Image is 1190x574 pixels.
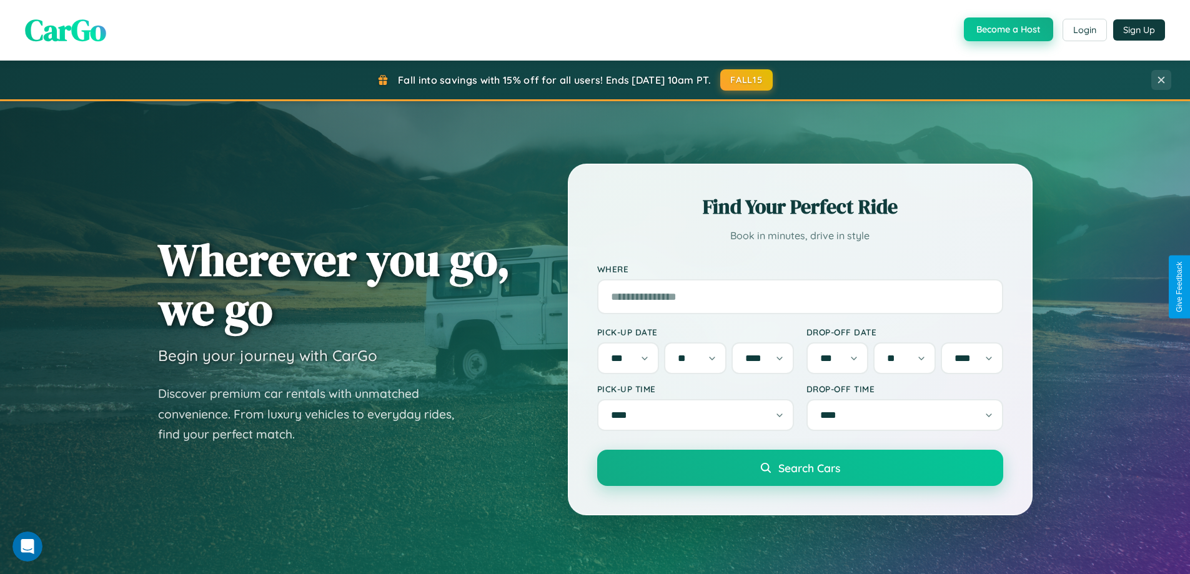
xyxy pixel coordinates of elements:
label: Drop-off Date [806,327,1003,337]
label: Pick-up Time [597,383,794,394]
button: Login [1063,19,1107,41]
span: Fall into savings with 15% off for all users! Ends [DATE] 10am PT. [398,74,711,86]
span: Search Cars [778,461,840,475]
div: Give Feedback [1175,262,1184,312]
button: Sign Up [1113,19,1165,41]
label: Where [597,264,1003,274]
h3: Begin your journey with CarGo [158,346,377,365]
button: Become a Host [964,17,1053,41]
span: CarGo [25,9,106,51]
label: Drop-off Time [806,383,1003,394]
button: Search Cars [597,450,1003,486]
h2: Find Your Perfect Ride [597,193,1003,220]
button: FALL15 [720,69,773,91]
p: Book in minutes, drive in style [597,227,1003,245]
h1: Wherever you go, we go [158,235,510,334]
p: Discover premium car rentals with unmatched convenience. From luxury vehicles to everyday rides, ... [158,383,470,445]
label: Pick-up Date [597,327,794,337]
iframe: Intercom live chat [12,532,42,562]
